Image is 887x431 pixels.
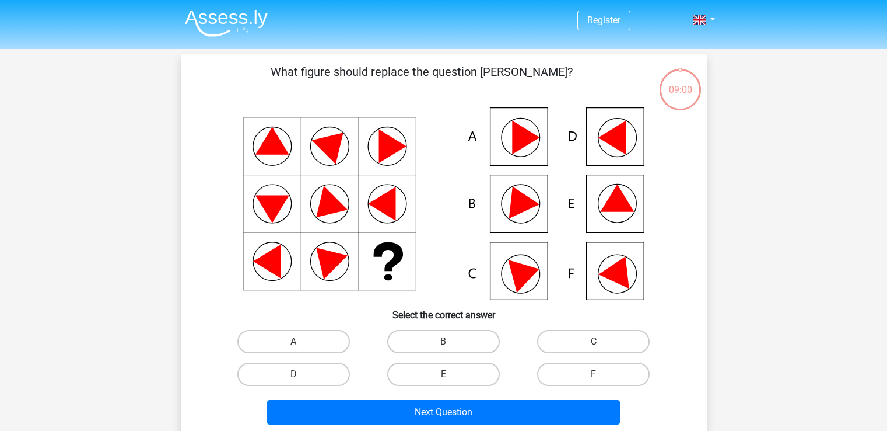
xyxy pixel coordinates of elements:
[587,15,620,26] a: Register
[199,63,644,98] p: What figure should replace the question [PERSON_NAME]?
[387,363,500,386] label: E
[237,330,350,353] label: A
[199,300,688,321] h6: Select the correct answer
[658,68,702,97] div: 09:00
[537,363,650,386] label: F
[537,330,650,353] label: C
[267,400,620,425] button: Next Question
[387,330,500,353] label: B
[237,363,350,386] label: D
[185,9,268,37] img: Assessly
